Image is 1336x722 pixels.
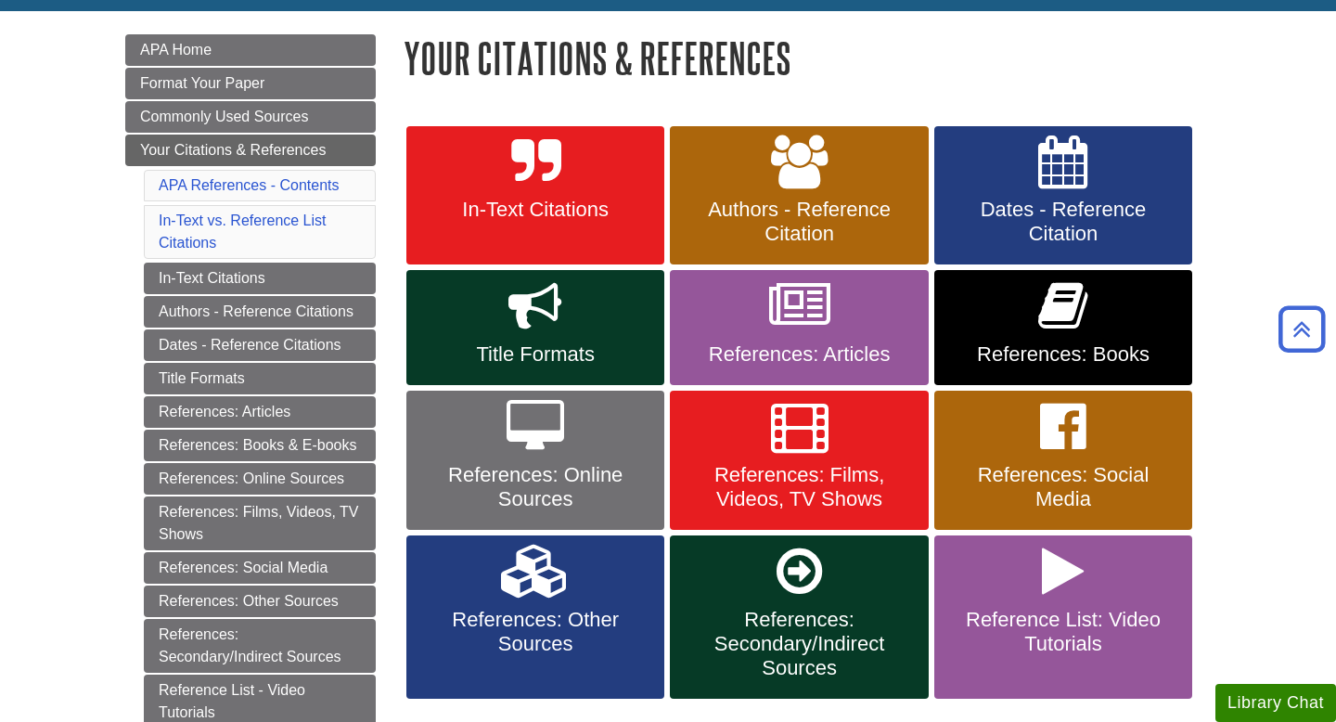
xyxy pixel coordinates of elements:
[670,126,928,265] a: Authors - Reference Citation
[406,535,664,699] a: References: Other Sources
[125,68,376,99] a: Format Your Paper
[420,463,650,511] span: References: Online Sources
[948,342,1178,367] span: References: Books
[144,263,376,294] a: In-Text Citations
[125,34,376,66] a: APA Home
[159,177,339,193] a: APA References - Contents
[140,142,326,158] span: Your Citations & References
[948,198,1178,246] span: Dates - Reference Citation
[125,135,376,166] a: Your Citations & References
[144,396,376,428] a: References: Articles
[420,342,650,367] span: Title Formats
[420,198,650,222] span: In-Text Citations
[1215,684,1336,722] button: Library Chat
[670,270,928,385] a: References: Articles
[420,608,650,656] span: References: Other Sources
[125,101,376,133] a: Commonly Used Sources
[144,430,376,461] a: References: Books & E-books
[934,270,1192,385] a: References: Books
[406,391,664,530] a: References: Online Sources
[934,535,1192,699] a: Reference List: Video Tutorials
[684,198,914,246] span: Authors - Reference Citation
[144,363,376,394] a: Title Formats
[144,586,376,617] a: References: Other Sources
[948,463,1178,511] span: References: Social Media
[948,608,1178,656] span: Reference List: Video Tutorials
[684,463,914,511] span: References: Films, Videos, TV Shows
[406,126,664,265] a: In-Text Citations
[934,126,1192,265] a: Dates - Reference Citation
[684,608,914,680] span: References: Secondary/Indirect Sources
[144,496,376,550] a: References: Films, Videos, TV Shows
[144,329,376,361] a: Dates - Reference Citations
[934,391,1192,530] a: References: Social Media
[406,270,664,385] a: Title Formats
[140,109,308,124] span: Commonly Used Sources
[144,296,376,328] a: Authors - Reference Citations
[140,42,212,58] span: APA Home
[670,391,928,530] a: References: Films, Videos, TV Shows
[684,342,914,367] span: References: Articles
[144,463,376,495] a: References: Online Sources
[404,34,1211,82] h1: Your Citations & References
[140,75,264,91] span: Format Your Paper
[670,535,928,699] a: References: Secondary/Indirect Sources
[159,213,327,251] a: In-Text vs. Reference List Citations
[144,619,376,673] a: References: Secondary/Indirect Sources
[144,552,376,584] a: References: Social Media
[1272,316,1331,342] a: Back to Top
